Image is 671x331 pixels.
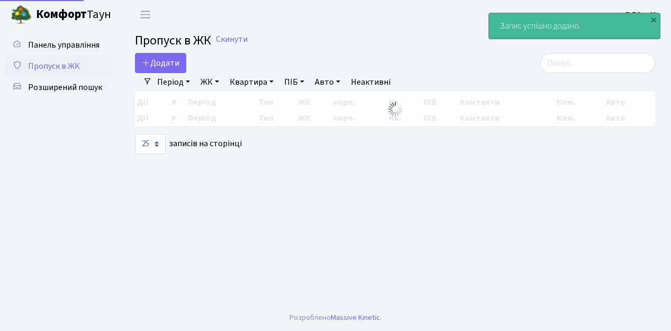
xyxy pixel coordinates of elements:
div: Запис успішно додано. [489,13,660,39]
span: Таун [36,6,111,24]
a: Період [153,73,194,91]
span: Пропуск в ЖК [135,31,211,50]
a: Авто [311,73,344,91]
a: Неактивні [347,73,395,91]
a: Додати [135,53,186,73]
a: Квартира [225,73,278,91]
span: Розширений пошук [28,82,102,93]
a: ВЛ2 -. К. [625,8,658,21]
span: Додати [142,57,179,69]
input: Пошук... [540,53,655,73]
a: Панель управління [5,34,111,56]
img: Обробка... [387,101,404,118]
label: записів на сторінці [135,134,242,154]
b: ВЛ2 -. К. [625,9,658,21]
div: × [648,14,659,25]
span: Панель управління [28,39,99,51]
a: Пропуск в ЖК [5,56,111,77]
b: Комфорт [36,6,87,23]
button: Переключити навігацію [132,6,159,23]
a: ЖК [196,73,223,91]
a: Розширений пошук [5,77,111,98]
img: logo.png [11,4,32,25]
div: Розроблено . [289,312,382,324]
span: Пропуск в ЖК [28,60,80,72]
a: ПІБ [280,73,309,91]
a: Скинути [216,34,248,44]
select: записів на сторінці [135,134,166,154]
a: Massive Kinetic [331,312,380,323]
